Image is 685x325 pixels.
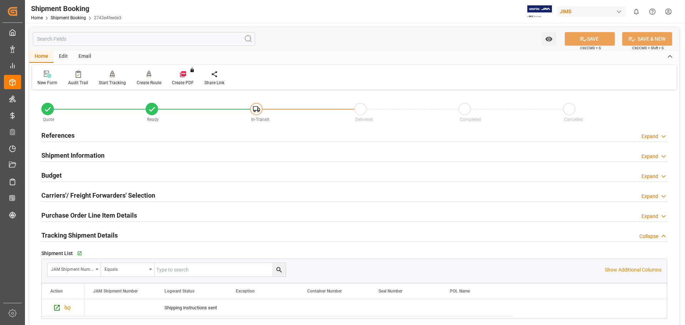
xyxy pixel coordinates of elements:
span: Ready [147,117,159,122]
div: Expand [641,213,658,220]
button: JIMS [557,5,628,18]
span: JAM Shipment Number [93,289,138,294]
h2: References [41,131,75,140]
img: Exertis%20JAM%20-%20Email%20Logo.jpg_1722504956.jpg [527,5,552,18]
div: Shipping instructions sent [164,300,219,316]
span: Ctrl/CMD + Shift + S [632,45,664,51]
button: SAVE [565,32,615,46]
span: Logward Status [164,289,194,294]
button: search button [272,263,286,276]
button: open menu [101,263,154,276]
div: Edit [54,51,73,63]
button: open menu [47,263,101,276]
span: Ctrl/CMD + S [580,45,601,51]
h2: Purchase Order Line Item Details [41,210,137,220]
span: In-Transit [251,117,269,122]
div: Create Route [137,80,161,86]
button: SAVE & NEW [622,32,672,46]
h2: Carriers'/ Freight Forwarders' Selection [41,191,155,200]
span: Seal Number [379,289,402,294]
span: Exception [236,289,255,294]
div: Action [50,289,63,294]
div: Share Link [204,80,224,86]
span: Shipment List [41,250,73,257]
span: Quote [43,117,54,122]
div: Press SPACE to select this row. [85,299,513,316]
div: Expand [641,173,658,180]
div: Expand [641,153,658,160]
div: New Form [37,80,57,86]
div: JIMS [557,6,625,17]
div: Press SPACE to select this row. [42,299,85,316]
p: Show Additional Columns [605,266,661,274]
div: Shipment Booking [31,3,121,14]
span: Completed [460,117,481,122]
h2: Shipment Information [41,151,105,160]
span: POL Name [450,289,470,294]
div: Home [29,51,54,63]
button: show 0 new notifications [628,4,644,20]
a: Shipment Booking [51,15,86,20]
div: Expand [641,193,658,200]
div: Equals [105,264,147,273]
h2: Budget [41,171,62,180]
h2: Tracking Shipment Details [41,230,118,240]
button: Help Center [644,4,660,20]
a: Home [31,15,43,20]
div: Email [73,51,97,63]
div: Start Tracking [99,80,126,86]
div: Collapse [639,233,658,240]
input: Search Fields [33,32,255,46]
div: JAM Shipment Number [51,264,93,273]
div: Expand [641,133,658,140]
span: Container Number [307,289,342,294]
span: Delivered [355,117,373,122]
button: open menu [542,32,556,46]
span: Cancelled [564,117,583,122]
input: Type to search [154,263,286,276]
div: Audit Trail [68,80,88,86]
